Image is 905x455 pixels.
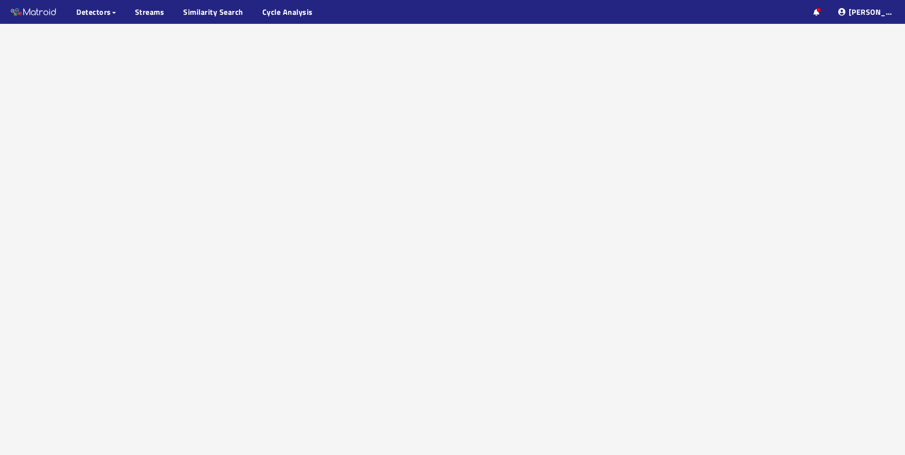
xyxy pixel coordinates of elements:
span: Detectors [76,6,111,18]
a: Streams [135,6,165,18]
a: Similarity Search [183,6,243,18]
a: Cycle Analysis [262,6,313,18]
img: Matroid logo [10,5,57,20]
